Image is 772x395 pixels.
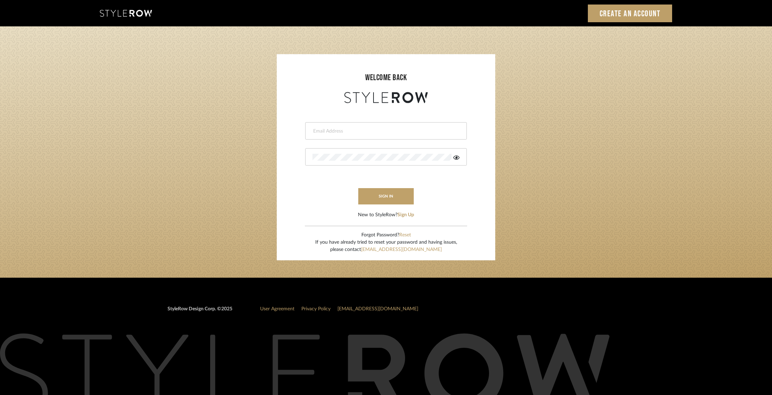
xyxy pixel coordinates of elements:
div: New to StyleRow? [358,211,414,219]
a: [EMAIL_ADDRESS][DOMAIN_NAME] [361,247,442,252]
button: sign in [358,188,414,204]
div: Forgot Password? [315,232,457,239]
button: Sign Up [397,211,414,219]
div: welcome back [284,72,488,84]
button: Reset [399,232,411,239]
div: If you have already tried to reset your password and having issues, please contact [315,239,457,253]
input: Email Address [312,128,458,135]
a: Create an Account [588,5,672,22]
div: StyleRow Design Corp. ©2025 [168,305,232,318]
a: User Agreement [260,306,294,311]
a: Privacy Policy [301,306,331,311]
a: [EMAIL_ADDRESS][DOMAIN_NAME] [337,306,418,311]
